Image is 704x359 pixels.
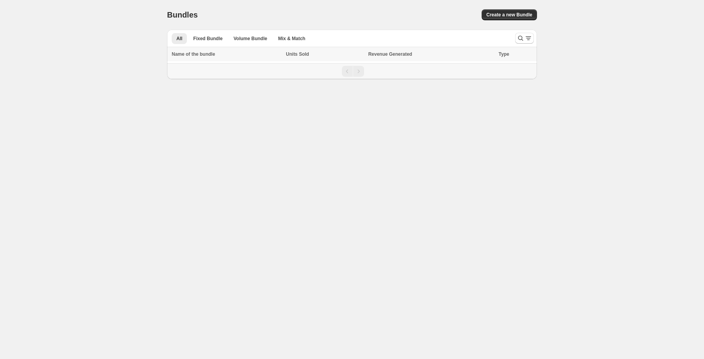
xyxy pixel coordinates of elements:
span: Create a new Bundle [486,12,532,18]
span: Fixed Bundle [193,35,222,42]
span: Volume Bundle [234,35,267,42]
button: Create a new Bundle [482,9,537,20]
h1: Bundles [167,10,198,19]
nav: Pagination [167,63,537,79]
span: Units Sold [286,50,309,58]
button: Search and filter results [515,33,534,44]
span: Revenue Generated [368,50,412,58]
span: All [176,35,182,42]
div: Name of the bundle [172,50,281,58]
span: Mix & Match [278,35,305,42]
button: Revenue Generated [368,50,420,58]
button: Units Sold [286,50,317,58]
div: Type [499,50,532,58]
